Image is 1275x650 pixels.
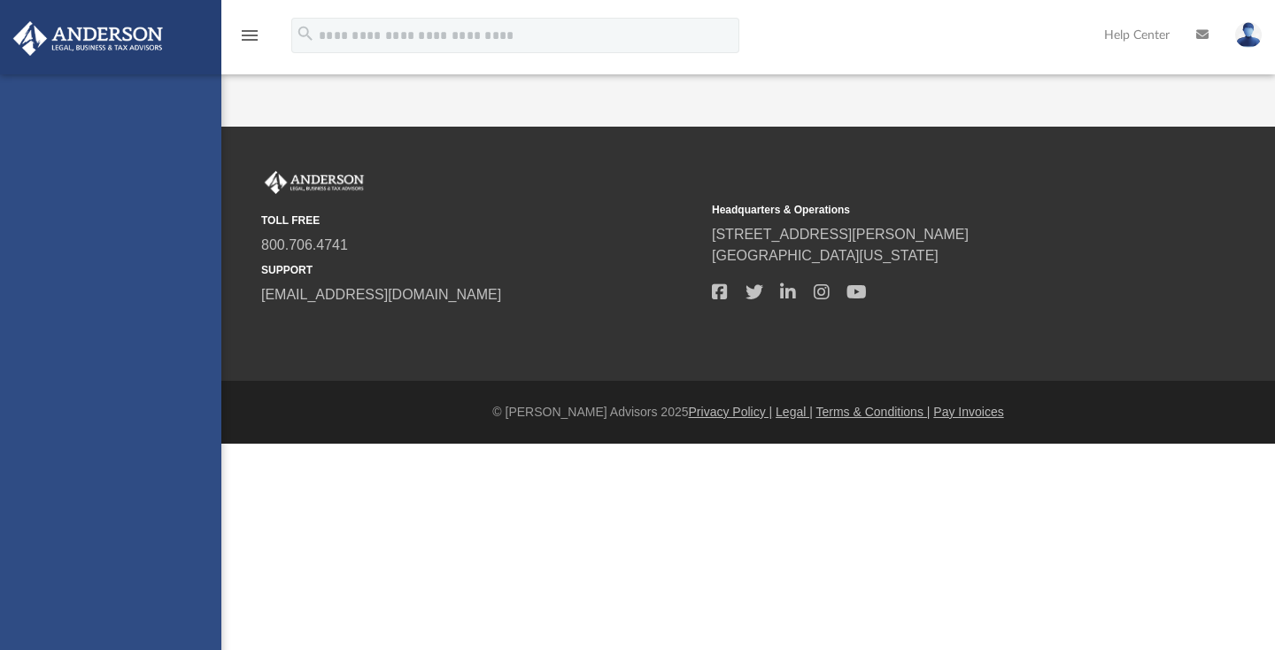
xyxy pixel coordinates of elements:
div: © [PERSON_NAME] Advisors 2025 [221,403,1275,422]
a: menu [239,34,260,46]
small: Headquarters & Operations [712,202,1150,218]
a: Privacy Policy | [689,405,773,419]
a: [STREET_ADDRESS][PERSON_NAME] [712,227,969,242]
i: menu [239,25,260,46]
img: User Pic [1235,22,1262,48]
a: [GEOGRAPHIC_DATA][US_STATE] [712,248,939,263]
i: search [296,24,315,43]
a: Terms & Conditions | [816,405,931,419]
small: TOLL FREE [261,213,699,228]
a: 800.706.4741 [261,237,348,252]
img: Anderson Advisors Platinum Portal [8,21,168,56]
img: Anderson Advisors Platinum Portal [261,171,367,194]
small: SUPPORT [261,262,699,278]
a: [EMAIL_ADDRESS][DOMAIN_NAME] [261,287,501,302]
a: Pay Invoices [933,405,1003,419]
a: Legal | [776,405,813,419]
